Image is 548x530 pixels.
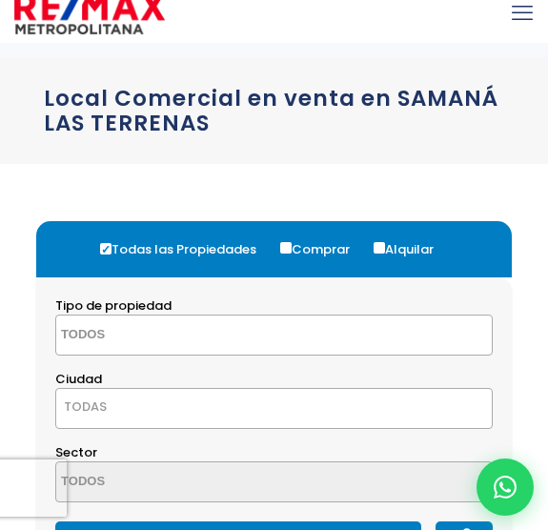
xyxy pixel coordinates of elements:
[44,86,505,135] h1: Local Comercial en venta en SAMANÁ LAS TERRENAS
[55,370,102,388] span: Ciudad
[55,388,493,429] span: TODAS
[275,231,369,268] label: Comprar
[56,462,218,503] textarea: Search
[95,231,275,268] label: Todas las Propiedades
[280,242,292,254] input: Comprar
[56,394,492,420] span: TODAS
[100,243,112,255] input: Todas las Propiedades
[64,397,107,416] span: TODAS
[56,316,218,357] textarea: Search
[55,296,172,315] span: Tipo de propiedad
[369,231,453,268] label: Alquilar
[374,242,385,254] input: Alquilar
[55,443,97,461] span: Sector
